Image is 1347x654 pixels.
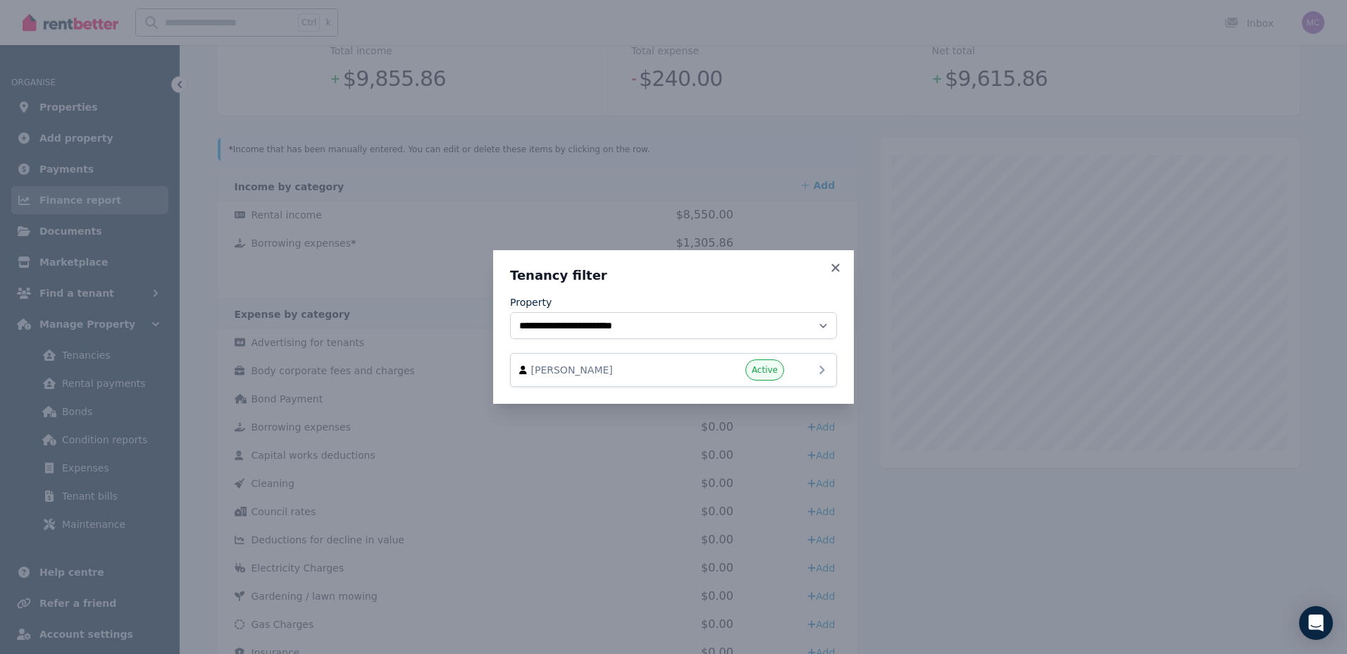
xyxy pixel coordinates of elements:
[1299,606,1333,640] div: Open Intercom Messenger
[531,363,692,377] span: [PERSON_NAME]
[510,267,837,284] h3: Tenancy filter
[510,295,552,309] label: Property
[510,353,837,387] a: [PERSON_NAME]Active
[752,364,778,376] span: Active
